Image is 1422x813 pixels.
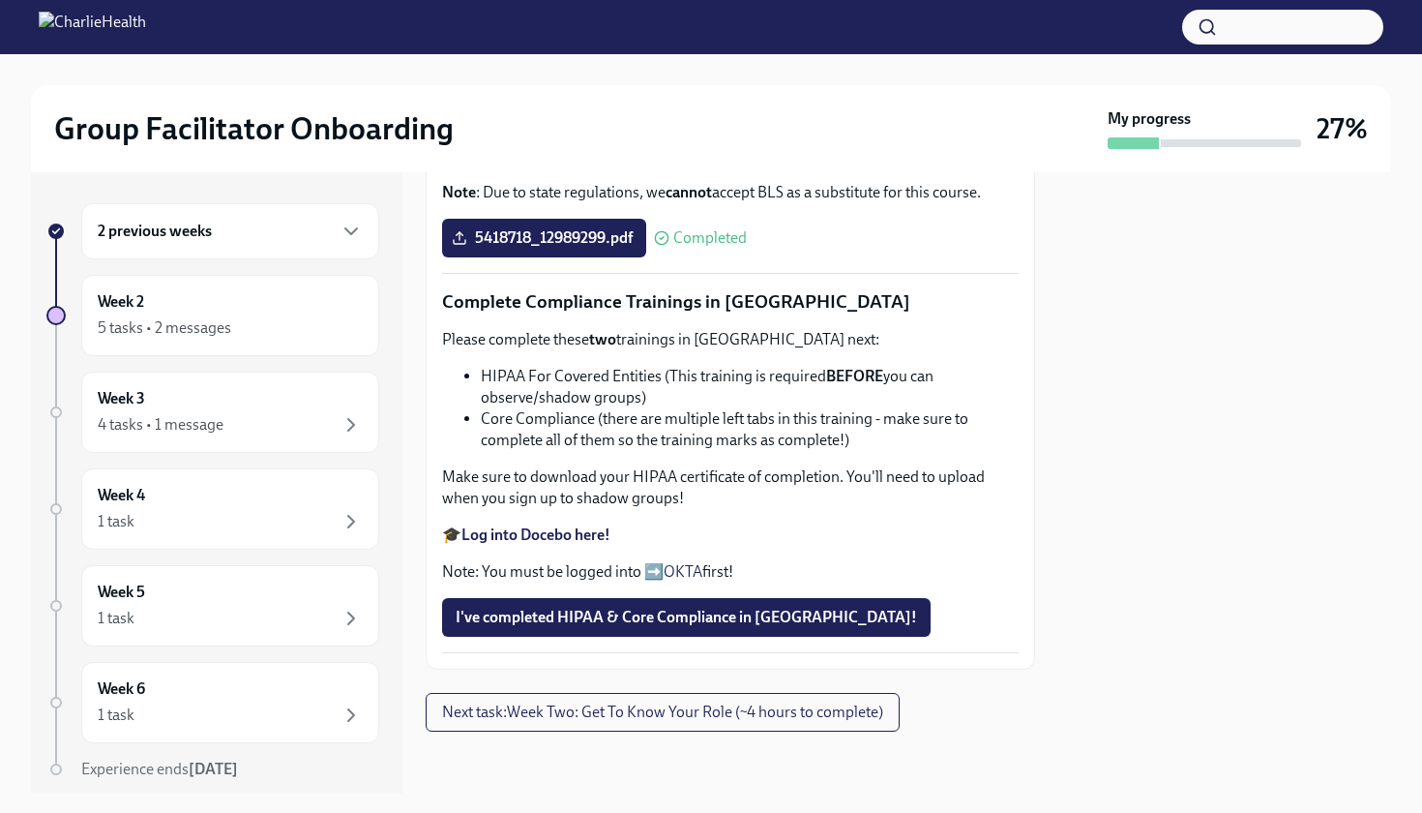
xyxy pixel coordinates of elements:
strong: My progress [1108,108,1191,130]
a: Week 61 task [46,662,379,743]
label: 5418718_12989299.pdf [442,219,646,257]
p: Complete Compliance Trainings in [GEOGRAPHIC_DATA] [442,289,1019,315]
strong: Note [442,183,476,201]
h3: 27% [1317,111,1368,146]
span: Completed [673,230,747,246]
div: 1 task [98,511,134,532]
span: I've completed HIPAA & Core Compliance in [GEOGRAPHIC_DATA]! [456,608,917,627]
strong: BEFORE [826,367,883,385]
li: HIPAA For Covered Entities (This training is required you can observe/shadow groups) [481,366,1019,408]
button: I've completed HIPAA & Core Compliance in [GEOGRAPHIC_DATA]! [442,598,931,637]
span: 5418718_12989299.pdf [456,228,633,248]
h6: 2 previous weeks [98,221,212,242]
strong: [DATE] [189,760,238,778]
div: 5 tasks • 2 messages [98,317,231,339]
div: 4 tasks • 1 message [98,414,223,436]
div: 1 task [98,608,134,629]
h6: Week 3 [98,388,145,409]
span: Experience ends [81,760,238,778]
div: 2 previous weeks [81,203,379,259]
a: OKTA [664,562,702,581]
p: 🎓 [442,525,1019,546]
a: Week 51 task [46,565,379,647]
h2: Group Facilitator Onboarding [54,109,454,148]
p: : Due to state regulations, we accept BLS as a substitute for this course. [442,182,1019,203]
a: Log into Docebo here! [461,526,610,544]
h6: Week 2 [98,291,144,313]
div: 1 task [98,705,134,726]
button: Next task:Week Two: Get To Know Your Role (~4 hours to complete) [426,693,900,732]
p: Please complete these trainings in [GEOGRAPHIC_DATA] next: [442,329,1019,350]
strong: cannot [666,183,712,201]
p: Make sure to download your HIPAA certificate of completion. You'll need to upload when you sign u... [442,467,1019,509]
h6: Week 6 [98,678,145,700]
a: Week 41 task [46,468,379,550]
span: Next task : Week Two: Get To Know Your Role (~4 hours to complete) [442,703,883,722]
h6: Week 4 [98,485,145,506]
img: CharlieHealth [39,12,146,43]
li: Core Compliance (there are multiple left tabs in this training - make sure to complete all of the... [481,408,1019,451]
p: Note: You must be logged into ➡️ first! [442,561,1019,583]
a: Week 25 tasks • 2 messages [46,275,379,356]
h6: Week 5 [98,582,145,603]
strong: two [589,330,616,348]
a: Week 34 tasks • 1 message [46,372,379,453]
